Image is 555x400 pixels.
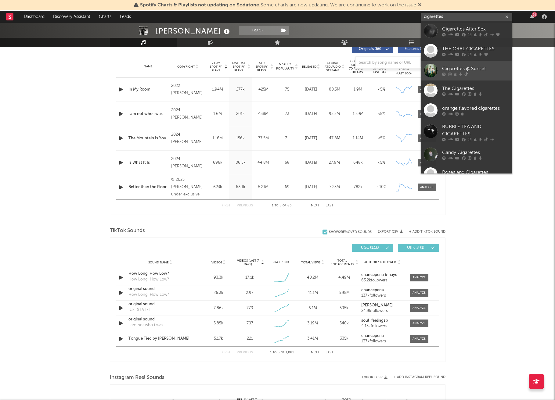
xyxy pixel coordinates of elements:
div: 4.49M [330,275,358,281]
div: 201k [231,111,250,117]
button: + Add Instagram Reel Sound [394,376,445,379]
div: 2024 [PERSON_NAME] [171,107,204,121]
button: Track [239,26,277,35]
span: Videos [211,261,222,264]
div: 7.23M [324,184,345,190]
a: original sound [128,316,192,323]
div: 782k [348,184,368,190]
a: Discovery Assistant [49,11,95,23]
div: 1.9M [348,87,368,93]
div: 1.6M [208,111,228,117]
a: Better than the Floor [128,184,168,190]
div: 156k [231,135,250,141]
div: 27.9M [324,160,345,166]
a: Roses and Cigarettes [421,164,512,184]
a: Candy Cigarettes [421,145,512,164]
button: Export CSV [362,376,387,379]
button: Last [326,204,333,207]
div: 80.5M [324,87,345,93]
div: 73 [276,111,298,117]
div: 24.9k followers [361,309,404,313]
input: Search for artists [421,13,512,21]
span: : Some charts are now updating. We are continuing to work on the issue [140,3,416,8]
div: orange flavored cigarettes [442,105,509,112]
div: i am not who i was [128,322,163,328]
a: Is What It Is [128,160,168,166]
a: The Mountain Is You [128,135,168,141]
div: BUBBLE TEA AND CIGARETTES [442,123,509,138]
div: 77.5M [254,135,273,141]
a: chancepena [361,288,404,292]
div: 17.1k [245,275,254,281]
div: 69 [276,184,298,190]
div: [DATE] [301,184,321,190]
span: Official ( 1 ) [402,246,430,250]
div: <5% [371,111,392,117]
button: First [222,351,231,354]
div: 425M [254,87,273,93]
div: Cigarettes After Sex [442,25,509,33]
div: 5.17k [204,336,233,342]
span: Spotify Charts & Playlists not updating on Sodatone [140,3,259,8]
div: 779 [247,305,253,311]
strong: chancepena & hayd [361,273,398,277]
div: original sound [128,301,192,307]
div: 5.85k [204,320,233,327]
div: 68 [276,160,298,166]
div: 6M Trend [267,260,295,265]
div: THE ORAL CIGARETTES [442,45,509,52]
span: Features ( 20 ) [402,47,430,51]
a: Cigarettes After Sex [421,21,512,41]
div: 63.2k followers [361,278,404,283]
div: <5% [371,160,392,166]
div: Show 2 Removed Sounds [329,230,372,234]
button: + Add TikTok Sound [409,230,445,234]
span: of [283,204,286,207]
div: [DATE] [301,160,321,166]
div: 2.9k [246,290,254,296]
button: 61 [530,14,534,19]
div: 40.2M [298,275,327,281]
div: 648k [348,160,368,166]
div: Cigarettes @ Sunset [442,65,509,72]
div: i am not who i was [128,111,168,117]
div: 6.1M [298,305,327,311]
div: 75 [276,87,298,93]
div: 2024 [PERSON_NAME] [171,131,204,146]
div: 137k followers [361,339,404,344]
button: Next [311,204,319,207]
div: 2022 [PERSON_NAME] [171,82,204,97]
span: Instagram Reel Sounds [110,374,164,381]
a: The Cigarettes [421,80,512,100]
div: Candy Cigarettes [442,149,509,156]
a: How Long, How Low? [128,271,192,277]
div: 1.14M [348,135,368,141]
div: 277k [231,87,250,93]
span: UGC ( 1.1k ) [356,246,384,250]
div: © 2025 [PERSON_NAME] under exclusive license to Atlantic Recording Corporation [171,176,204,198]
div: How Long, How Low? [128,292,169,298]
span: to [273,351,276,354]
div: [DATE] [301,111,321,117]
a: Charts [95,11,116,23]
a: chancepena [361,334,404,338]
div: 3.19M [298,320,327,327]
a: soul_feelings.x [361,319,404,323]
button: Previous [237,204,253,207]
div: <5% [371,87,392,93]
a: Dashboard [20,11,49,23]
div: 7.86k [204,305,233,311]
div: 26.3k [204,290,233,296]
div: Roses and Cigarettes [442,169,509,176]
strong: soul_feelings.x [361,319,388,323]
button: UGC(1.1k) [352,244,393,252]
strong: [PERSON_NAME] [361,303,393,307]
button: Official(1) [398,244,439,252]
span: Videos (last 7 days) [236,259,260,266]
div: 438M [254,111,273,117]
